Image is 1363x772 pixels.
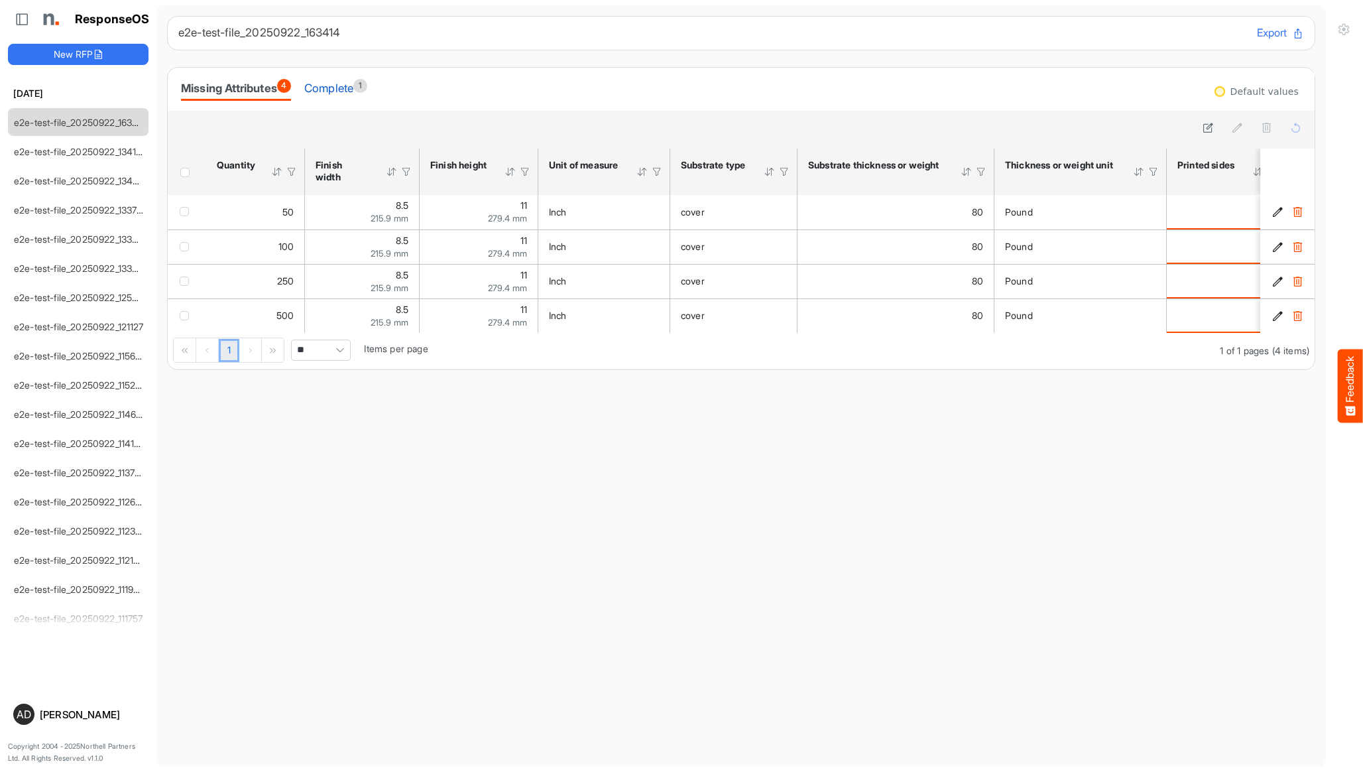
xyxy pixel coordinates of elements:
div: Filter Icon [286,166,298,178]
a: e2e-test-file_20250922_111950 [14,584,145,595]
span: Inch [549,241,567,252]
span: AD [17,709,31,720]
td: 0fcaf34c-aca7-4d80-a113-f5d94e887bcc is template cell Column Header [1260,195,1317,229]
td: 11 is template cell Column Header httpsnorthellcomontologiesmapping-rulesmeasurementhasfinishsize... [420,264,538,298]
td: cover is template cell Column Header httpsnorthellcomontologiesmapping-rulesmaterialhassubstratem... [670,195,798,229]
td: 100 is template cell Column Header httpsnorthellcomontologiesmapping-rulesorderhasquantity [206,229,305,264]
span: 11 [520,304,527,315]
button: Export [1257,25,1304,42]
td: Inch is template cell Column Header httpsnorthellcomontologiesmapping-rulesmeasurementhasunitofme... [538,229,670,264]
span: 279.4 mm [488,283,527,293]
td: checkbox [168,229,206,264]
a: e2e-test-file_20250922_112320 [14,525,147,537]
td: Pound is template cell Column Header httpsnorthellcomontologiesmapping-rulesmaterialhasmaterialth... [994,264,1167,298]
span: 80 [972,310,983,321]
span: 8.5 [396,235,408,246]
span: 8.5 [396,304,408,315]
span: 215.9 mm [371,213,408,224]
span: Inch [549,275,567,287]
span: 8.5 [396,200,408,211]
a: e2e-test-file_20250922_133735 [14,204,148,216]
h6: [DATE] [8,86,148,101]
div: Go to next page [239,338,262,362]
span: Inch [549,206,567,218]
span: (4 items) [1272,345,1309,356]
div: Go to last page [262,338,284,362]
a: e2e-test-file_20250922_114138 [14,438,145,449]
span: 215.9 mm [371,283,408,293]
span: 4 [277,79,291,93]
td: 80 is template cell Column Header httpsnorthellcomontologiesmapping-rulesmaterialhasmaterialthick... [798,298,994,333]
div: Filter Icon [975,166,987,178]
button: Edit [1271,309,1284,322]
button: Feedback [1338,350,1363,423]
span: cover [681,241,705,252]
span: Pound [1005,275,1033,287]
button: Edit [1271,206,1284,219]
a: e2e-test-file_20250922_134044 [14,175,151,186]
td: cover is template cell Column Header httpsnorthellcomontologiesmapping-rulesmaterialhassubstratem... [670,264,798,298]
td: 53c5a95f-3170-4551-b859-e4f85d8d78a2 is template cell Column Header [1260,298,1317,333]
td: 80 is template cell Column Header httpsnorthellcomontologiesmapping-rulesmaterialhasmaterialthick... [798,229,994,264]
div: Unit of measure [549,159,619,171]
span: Pound [1005,310,1033,321]
p: Copyright 2004 - 2025 Northell Partners Ltd. All Rights Reserved. v 1.1.0 [8,741,148,764]
td: is template cell Column Header httpsnorthellcomontologiesmapping-rulesmanufacturinghasprintedsides [1167,264,1286,298]
a: e2e-test-file_20250922_113700 [14,467,147,478]
td: Inch is template cell Column Header httpsnorthellcomontologiesmapping-rulesmeasurementhasunitofme... [538,264,670,298]
td: 1d338adf-425f-4bd1-90a9-9760d39768cc is template cell Column Header [1260,264,1317,298]
span: 279.4 mm [488,248,527,259]
a: e2e-test-file_20250922_112643 [14,496,147,507]
div: Go to first page [174,338,196,362]
a: e2e-test-file_20250922_121127 [14,321,144,332]
button: Delete [1291,206,1304,219]
a: e2e-test-file_20250922_112147 [14,554,145,566]
div: Printed sides [1177,159,1235,171]
span: 279.4 mm [488,213,527,224]
a: e2e-test-file_20250922_133214 [14,263,147,274]
a: Page 1 of 1 Pages [219,339,239,363]
button: Edit [1271,240,1284,253]
td: checkbox [168,264,206,298]
span: 100 [278,241,294,252]
a: e2e-test-file_20250922_133449 [14,233,150,245]
td: 8.5 is template cell Column Header httpsnorthellcomontologiesmapping-rulesmeasurementhasfinishsiz... [305,298,420,333]
span: 500 [276,310,294,321]
span: Pagerdropdown [291,340,351,361]
span: 11 [520,235,527,246]
div: Substrate type [681,159,746,171]
a: e2e-test-file_20250922_125530 [14,292,149,303]
div: Filter Icon [1148,166,1159,178]
span: 80 [972,241,983,252]
td: 80 is template cell Column Header httpsnorthellcomontologiesmapping-rulesmaterialhasmaterialthick... [798,195,994,229]
td: 250 is template cell Column Header httpsnorthellcomontologiesmapping-rulesorderhasquantity [206,264,305,298]
span: 11 [520,200,527,211]
div: [PERSON_NAME] [40,710,143,720]
span: 1 of 1 pages [1220,345,1269,356]
td: checkbox [168,298,206,333]
a: e2e-test-file_20250922_134123 [14,146,147,157]
span: 215.9 mm [371,248,408,259]
div: Substrate thickness or weight [808,159,943,171]
span: 8.5 [396,269,408,281]
span: 11 [520,269,527,281]
div: Go to previous page [196,338,219,362]
span: 215.9 mm [371,317,408,328]
td: Inch is template cell Column Header httpsnorthellcomontologiesmapping-rulesmeasurementhasunitofme... [538,298,670,333]
span: 1 [353,79,367,93]
div: Thickness or weight unit [1005,159,1116,171]
div: Finish width [316,159,369,183]
span: 279.4 mm [488,317,527,328]
span: 50 [282,206,294,218]
td: 11 is template cell Column Header httpsnorthellcomontologiesmapping-rulesmeasurementhasfinishsize... [420,229,538,264]
span: cover [681,275,705,287]
td: Pound is template cell Column Header httpsnorthellcomontologiesmapping-rulesmaterialhasmaterialth... [994,195,1167,229]
td: 500 is template cell Column Header httpsnorthellcomontologiesmapping-rulesorderhasquantity [206,298,305,333]
td: 80 is template cell Column Header httpsnorthellcomontologiesmapping-rulesmaterialhasmaterialthick... [798,264,994,298]
div: Missing Attributes [181,79,291,97]
button: Delete [1291,275,1304,288]
div: Finish height [430,159,487,171]
span: Items per page [364,343,428,354]
h1: ResponseOS [75,13,150,27]
div: Default values [1230,87,1299,96]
